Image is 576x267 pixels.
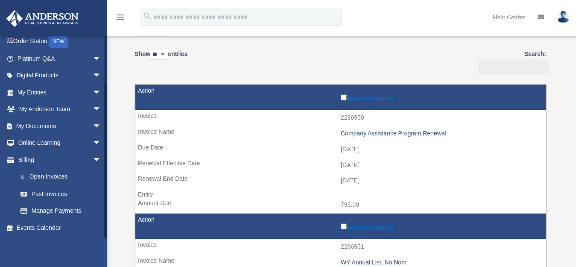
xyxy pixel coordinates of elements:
[12,202,110,220] a: Manage Payments
[93,67,110,85] span: arrow_drop_down
[135,173,546,189] td: [DATE]
[478,59,549,75] input: Search:
[12,168,105,186] a: $Open Invoices
[93,50,110,67] span: arrow_drop_down
[341,259,542,266] div: WY Annual List, No Nom
[341,93,542,102] label: Include in Payment
[557,11,570,23] img: User Pic
[6,67,114,84] a: Digital Productsarrow_drop_down
[341,94,347,100] input: Include in Payment
[4,10,81,27] img: Anderson Advisors Platinum Portal
[6,101,114,118] a: My Anderson Teamarrow_drop_down
[135,157,546,173] td: [DATE]
[6,151,110,168] a: Billingarrow_drop_down
[135,141,546,158] td: [DATE]
[135,239,546,255] td: 2286951
[49,35,68,48] div: NEW
[93,135,110,152] span: arrow_drop_down
[475,49,546,75] label: Search:
[93,101,110,118] span: arrow_drop_down
[25,172,29,182] span: $
[6,135,114,152] a: Online Learningarrow_drop_down
[135,197,546,213] td: 795.00
[115,15,126,22] a: menu
[6,117,114,135] a: My Documentsarrow_drop_down
[6,50,114,67] a: Platinum Q&Aarrow_drop_down
[143,12,152,21] i: search
[12,185,110,202] a: Past Invoices
[341,223,347,229] input: Include in Payment
[341,222,542,231] label: Include in Payment
[6,219,114,236] a: Events Calendar
[6,33,114,50] a: Order StatusNEW
[6,84,114,101] a: My Entitiesarrow_drop_down
[150,50,168,60] select: Showentries
[134,49,187,68] label: Show entries
[93,151,110,169] span: arrow_drop_down
[341,130,542,137] div: Company Assistance Program Renewal
[135,110,546,126] td: 2286950
[93,84,110,101] span: arrow_drop_down
[115,12,126,22] i: menu
[93,117,110,135] span: arrow_drop_down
